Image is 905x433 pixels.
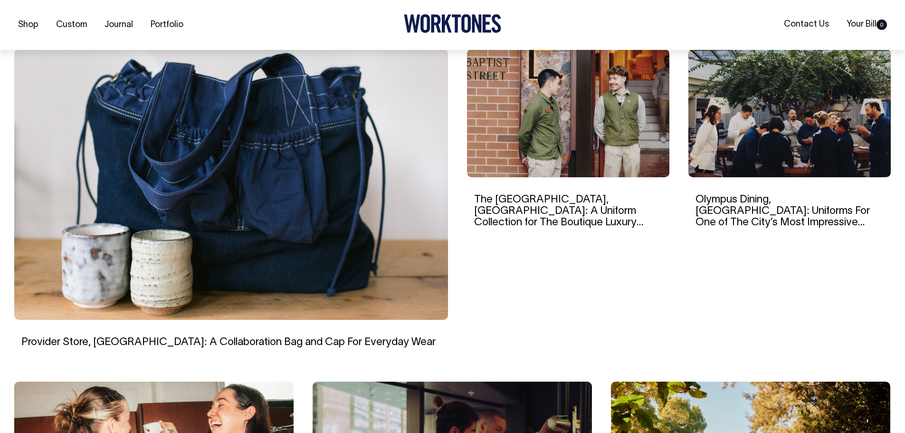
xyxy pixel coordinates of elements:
[876,19,887,30] span: 0
[147,17,187,33] a: Portfolio
[695,195,870,239] a: Olympus Dining, [GEOGRAPHIC_DATA]: Uniforms For One of The City’s Most Impressive Dining Rooms
[780,17,833,32] a: Contact Us
[21,337,436,347] a: Provider Store, [GEOGRAPHIC_DATA]: A Collaboration Bag and Cap For Everyday Wear
[688,49,891,177] img: Olympus Dining, Sydney: Uniforms For One of The City’s Most Impressive Dining Rooms
[467,49,669,177] img: The EVE Hotel, Sydney: A Uniform Collection for The Boutique Luxury Hotel
[14,17,42,33] a: Shop
[843,17,891,32] a: Your Bill0
[474,195,643,239] a: The [GEOGRAPHIC_DATA], [GEOGRAPHIC_DATA]: A Uniform Collection for The Boutique Luxury Hotel
[101,17,137,33] a: Journal
[14,49,448,320] img: Provider Store, Sydney: A Collaboration Bag and Cap For Everyday Wear
[52,17,91,33] a: Custom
